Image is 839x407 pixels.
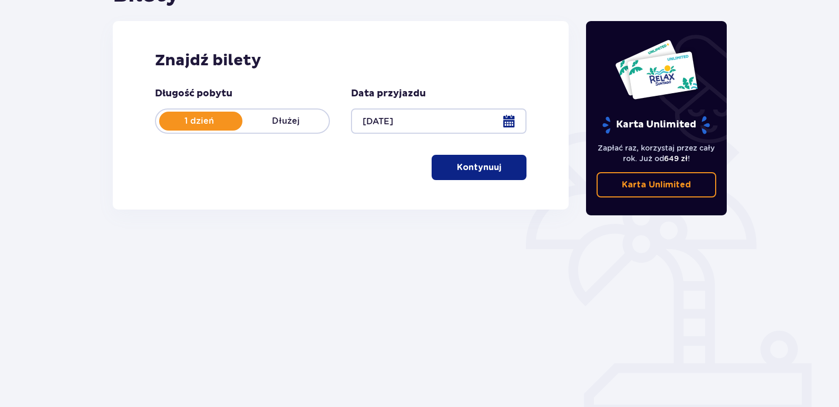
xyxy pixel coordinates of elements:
p: Data przyjazdu [351,87,426,100]
p: Kontynuuj [457,162,501,173]
span: 649 zł [664,154,688,163]
p: Dłużej [242,115,329,127]
p: Długość pobytu [155,87,232,100]
a: Karta Unlimited [597,172,717,197]
p: Zapłać raz, korzystaj przez cały rok. Już od ! [597,143,717,164]
p: Karta Unlimited [622,179,691,191]
p: 1 dzień [156,115,242,127]
p: Karta Unlimited [601,116,711,134]
h2: Znajdź bilety [155,51,526,71]
button: Kontynuuj [432,155,526,180]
